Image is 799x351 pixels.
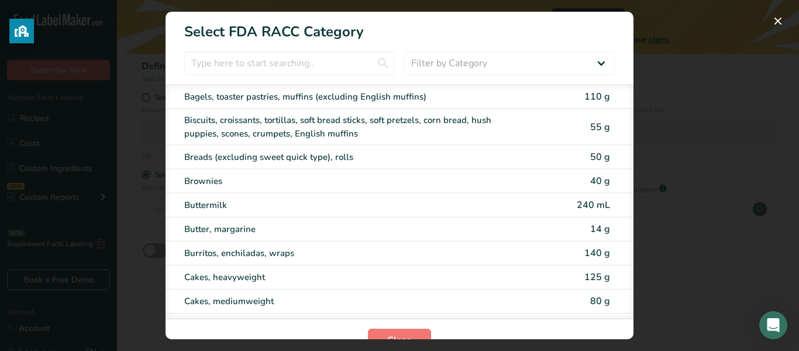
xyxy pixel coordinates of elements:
[759,311,787,339] div: Open Intercom Messenger
[184,114,516,140] div: Biscuits, croissants, tortillas, soft bread sticks, soft pretzels, corn bread, hush puppies, scon...
[590,223,610,236] span: 14 g
[577,199,610,212] span: 240 mL
[9,19,34,43] button: privacy banner
[584,90,610,103] span: 110 g
[584,247,610,260] span: 140 g
[590,175,610,188] span: 40 g
[184,319,516,332] div: Cakes, lightweight (angel food, chiffon, or sponge cake without icing or filling)
[184,175,516,188] div: Brownies
[184,247,516,260] div: Burritos, enchiladas, wraps
[166,12,633,42] h1: Select FDA RACC Category
[184,151,516,164] div: Breads (excluding sweet quick type), rolls
[184,295,516,308] div: Cakes, mediumweight
[387,333,412,347] span: Close
[184,199,516,212] div: Buttermilk
[590,151,610,163] span: 50 g
[184,90,516,104] div: Bagels, toaster pastries, muffins (excluding English muffins)
[184,52,395,75] input: Type here to start searching..
[184,223,516,236] div: Butter, margarine
[590,121,610,134] span: 55 g
[590,295,610,308] span: 80 g
[584,271,610,284] span: 125 g
[184,271,516,284] div: Cakes, heavyweight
